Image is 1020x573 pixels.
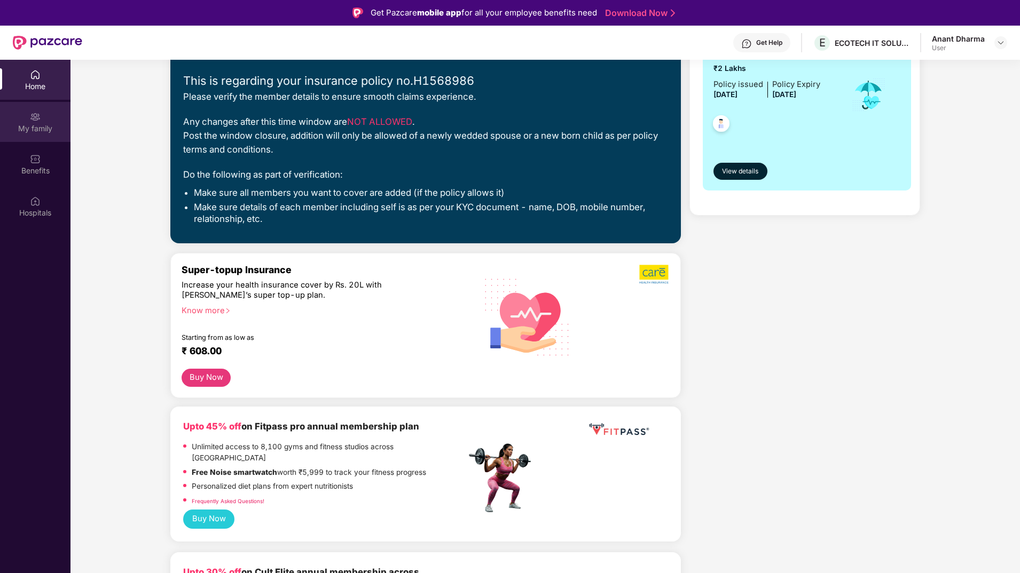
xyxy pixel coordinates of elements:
img: icon [851,77,886,113]
img: svg+xml;base64,PHN2ZyBpZD0iSG9zcGl0YWxzIiB4bWxucz0iaHR0cDovL3d3dy53My5vcmcvMjAwMC9zdmciIHdpZHRoPS... [30,196,41,206]
div: Do the following as part of verification: [183,168,668,181]
div: ₹ 608.00 [182,345,456,358]
div: Get Pazcare for all your employee benefits need [371,6,597,19]
li: Make sure all members you want to cover are added (if the policy allows it) [194,187,668,198]
img: svg+xml;base64,PHN2ZyBpZD0iRHJvcGRvd24tMzJ4MzIiIHhtbG5zPSJodHRwOi8vd3d3LnczLm9yZy8yMDAwL3N2ZyIgd2... [997,38,1005,47]
div: Know more [182,306,460,313]
img: svg+xml;base64,PHN2ZyB3aWR0aD0iMjAiIGhlaWdodD0iMjAiIHZpZXdCb3g9IjAgMCAyMCAyMCIgZmlsbD0ibm9uZSIgeG... [30,112,41,122]
div: This is regarding your insurance policy no. H1568986 [183,71,668,90]
img: svg+xml;base64,PHN2ZyB4bWxucz0iaHR0cDovL3d3dy53My5vcmcvMjAwMC9zdmciIHhtbG5zOnhsaW5rPSJodHRwOi8vd3... [476,265,578,368]
span: [DATE] [772,90,796,99]
img: svg+xml;base64,PHN2ZyBpZD0iSGVscC0zMngzMiIgeG1sbnM9Imh0dHA6Ly93d3cudzMub3JnLzIwMDAvc3ZnIiB3aWR0aD... [741,38,752,49]
button: Buy Now [182,369,231,387]
div: ECOTECH IT SOLUTIONS PRIVATE LIMITED [835,38,909,48]
img: Logo [352,7,363,18]
span: ₹2 Lakhs [713,63,820,75]
a: Frequently Asked Questions! [192,498,264,504]
strong: Free Noise smartwatch [192,468,277,476]
div: Policy issued [713,78,763,91]
img: b5dec4f62d2307b9de63beb79f102df3.png [639,264,670,284]
div: Policy Expiry [772,78,820,91]
div: Please verify the member details to ensure smooth claims experience. [183,90,668,104]
strong: mobile app [417,7,461,18]
b: Upto 45% off [183,421,241,432]
p: worth ₹5,999 to track your fitness progress [192,467,426,479]
li: Make sure details of each member including self is as per your KYC document - name, DOB, mobile n... [194,201,668,225]
button: View details [713,163,767,180]
span: [DATE] [713,90,737,99]
div: User [932,44,985,52]
span: NOT ALLOWED [347,116,412,127]
img: Stroke [671,7,675,19]
button: Buy Now [183,510,234,529]
img: fpp.png [466,441,540,515]
span: View details [722,166,758,177]
img: New Pazcare Logo [13,36,82,50]
a: Download Now [605,7,672,19]
div: Starting from as low as [182,333,421,341]
img: svg+xml;base64,PHN2ZyBpZD0iQmVuZWZpdHMiIHhtbG5zPSJodHRwOi8vd3d3LnczLm9yZy8yMDAwL3N2ZyIgd2lkdGg9Ij... [30,154,41,164]
div: Get Help [756,38,782,47]
b: on Fitpass pro annual membership plan [183,421,419,432]
img: svg+xml;base64,PHN2ZyB4bWxucz0iaHR0cDovL3d3dy53My5vcmcvMjAwMC9zdmciIHdpZHRoPSI0OC45NDMiIGhlaWdodD... [708,112,734,138]
img: svg+xml;base64,PHN2ZyBpZD0iSG9tZSIgeG1sbnM9Imh0dHA6Ly93d3cudzMub3JnLzIwMDAvc3ZnIiB3aWR0aD0iMjAiIG... [30,69,41,80]
img: fppp.png [587,419,651,439]
div: Any changes after this time window are . Post the window closure, addition will only be allowed o... [183,115,668,157]
div: Increase your health insurance cover by Rs. 20L with [PERSON_NAME]’s super top-up plan. [182,280,420,301]
div: Anant Dharma [932,34,985,44]
div: Super-topup Insurance [182,264,466,275]
span: E [819,36,826,49]
p: Unlimited access to 8,100 gyms and fitness studios across [GEOGRAPHIC_DATA] [192,441,466,464]
span: right [225,308,231,314]
p: Personalized diet plans from expert nutritionists [192,481,353,492]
